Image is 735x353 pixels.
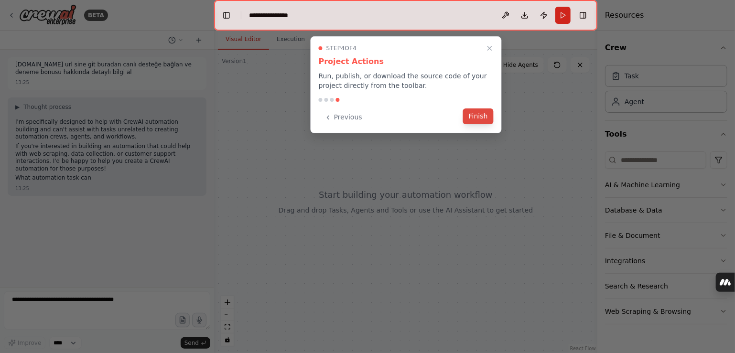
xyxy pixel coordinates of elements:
[319,56,494,67] h3: Project Actions
[220,9,233,22] button: Hide left sidebar
[484,43,496,54] button: Close walkthrough
[326,44,357,52] span: Step 4 of 4
[319,71,494,90] p: Run, publish, or download the source code of your project directly from the toolbar.
[463,108,494,124] button: Finish
[319,109,368,125] button: Previous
